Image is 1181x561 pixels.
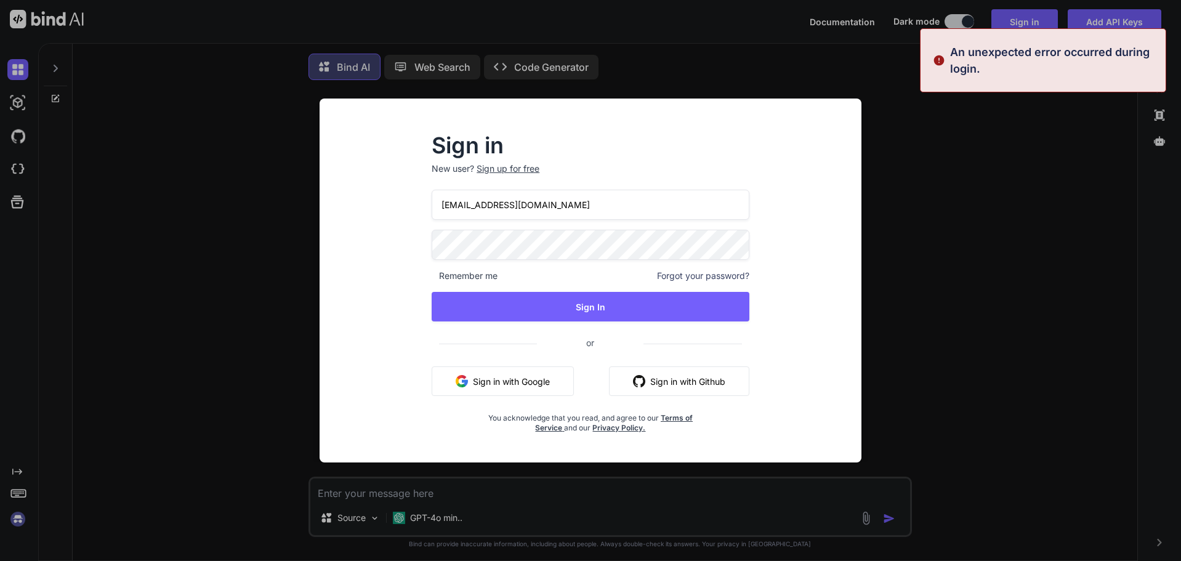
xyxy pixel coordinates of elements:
a: Terms of Service [535,413,693,432]
p: New user? [432,163,749,190]
img: alert [933,44,945,77]
button: Sign in with Google [432,366,574,396]
span: Forgot your password? [657,270,749,282]
img: github [633,375,645,387]
h2: Sign in [432,135,749,155]
div: You acknowledge that you read, and agree to our and our [485,406,696,433]
div: Sign up for free [477,163,539,175]
span: Remember me [432,270,498,282]
button: Sign In [432,292,749,321]
input: Login or Email [432,190,749,220]
span: or [537,328,643,358]
a: Privacy Policy. [592,423,645,432]
img: google [456,375,468,387]
button: Sign in with Github [609,366,749,396]
p: An unexpected error occurred during login. [950,44,1158,77]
